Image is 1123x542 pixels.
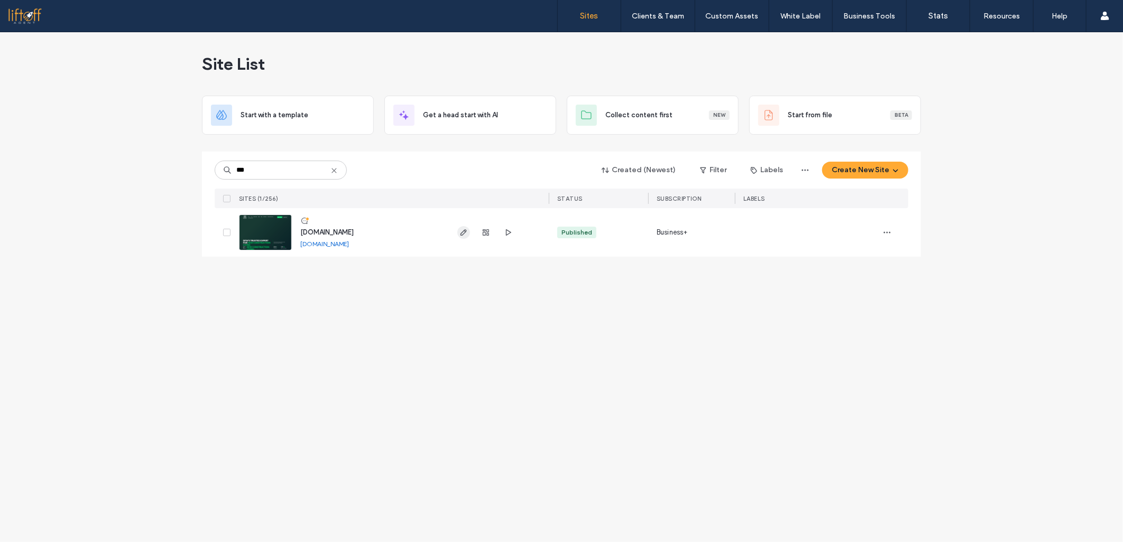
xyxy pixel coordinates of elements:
[567,96,739,135] div: Collect content firstNew
[593,162,685,179] button: Created (Newest)
[241,110,308,120] span: Start with a template
[239,195,279,202] span: SITES (1/256)
[24,7,45,17] span: Help
[709,110,730,120] div: New
[788,110,832,120] span: Start from file
[581,11,599,21] label: Sites
[689,162,737,179] button: Filter
[632,12,684,21] label: Clients & Team
[822,162,908,179] button: Create New Site
[300,240,349,248] a: [DOMAIN_NAME]
[749,96,921,135] div: Start from fileBeta
[423,110,498,120] span: Get a head start with AI
[743,195,765,202] span: LABELS
[561,228,592,237] div: Published
[202,53,265,74] span: Site List
[557,195,583,202] span: STATUS
[890,110,912,120] div: Beta
[605,110,673,120] span: Collect content first
[983,12,1020,21] label: Resources
[844,12,896,21] label: Business Tools
[706,12,759,21] label: Custom Assets
[928,11,948,21] label: Stats
[657,195,702,202] span: SUBSCRIPTION
[1052,12,1068,21] label: Help
[657,227,688,238] span: Business+
[300,228,354,236] a: [DOMAIN_NAME]
[741,162,793,179] button: Labels
[781,12,821,21] label: White Label
[202,96,374,135] div: Start with a template
[384,96,556,135] div: Get a head start with AI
